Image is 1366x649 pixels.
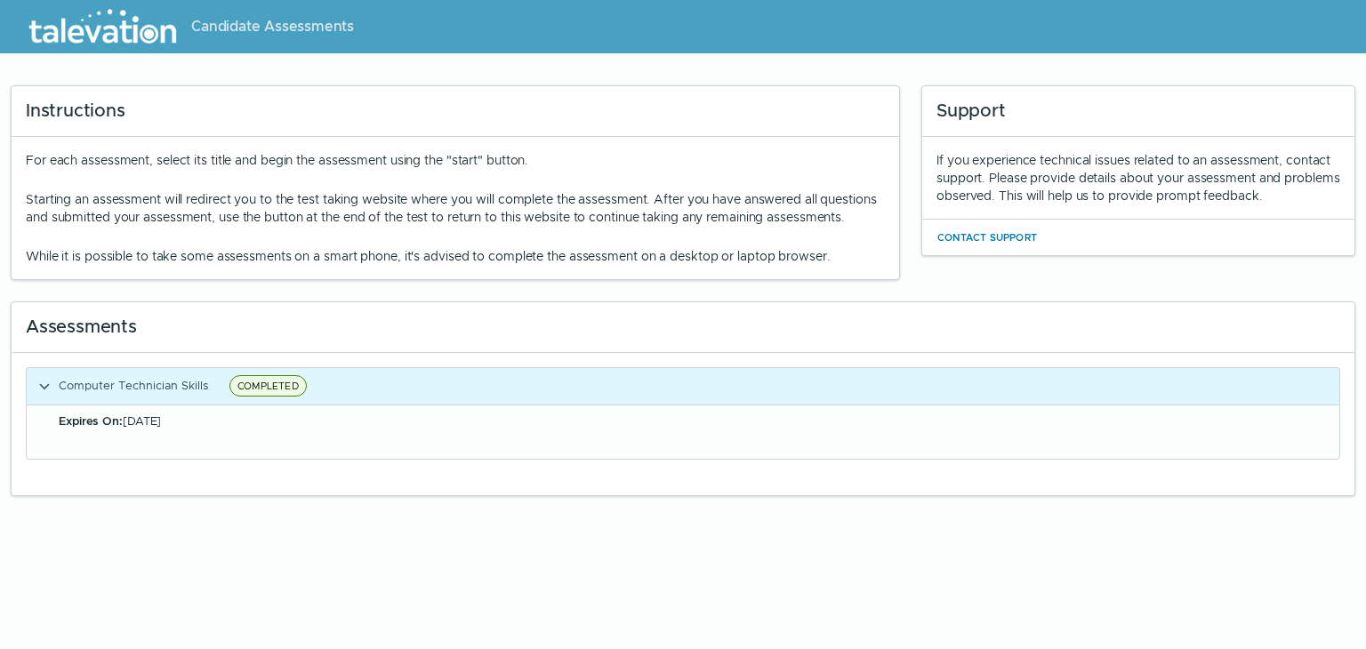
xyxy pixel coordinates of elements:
[26,190,885,226] p: Starting an assessment will redirect you to the test taking website where you will complete the a...
[191,16,354,37] span: Candidate Assessments
[26,247,885,265] p: While it is possible to take some assessments on a smart phone, it's advised to complete the asse...
[59,413,123,429] b: Expires On:
[21,4,184,49] img: Talevation_Logo_Transparent_white.png
[922,86,1354,137] div: Support
[936,227,1038,248] button: Contact Support
[229,375,307,397] span: COMPLETED
[12,302,1354,353] div: Assessments
[936,151,1340,204] div: If you experience technical issues related to an assessment, contact support. Please provide deta...
[59,413,161,429] span: [DATE]
[12,86,899,137] div: Instructions
[26,405,1340,460] div: Computer Technician SkillsCOMPLETED
[59,378,208,393] span: Computer Technician Skills
[27,368,1339,405] button: Computer Technician SkillsCOMPLETED
[26,151,885,265] div: For each assessment, select its title and begin the assessment using the "start" button.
